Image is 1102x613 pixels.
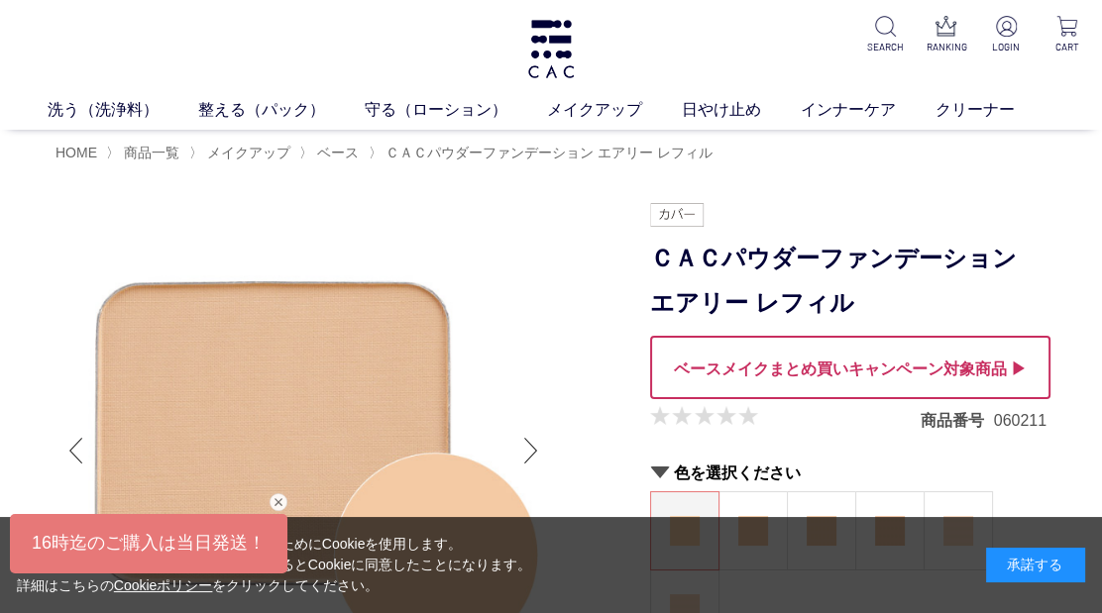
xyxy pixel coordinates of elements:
[924,491,993,570] dl: ピーチアイボリー
[866,40,905,54] p: SEARCH
[682,98,801,122] a: 日やけ止め
[925,492,992,569] a: ピーチアイボリー
[718,491,788,570] dl: マカダミアオークル
[124,145,179,160] span: 商品一覧
[650,491,719,570] dl: ココナッツオークル
[365,98,547,122] a: 守る（ローション）
[921,410,994,431] dt: 商品番号
[1047,16,1086,54] a: CART
[382,145,713,160] a: ＣＡＣパウダーファンデーション エアリー レフィル
[856,492,924,569] a: アーモンドオークル
[198,98,365,122] a: 整える（パック）
[114,577,213,593] a: Cookieポリシー
[787,491,856,570] dl: ヘーゼルオークル
[55,411,95,490] div: Previous slide
[927,40,965,54] p: RANKING
[1047,40,1086,54] p: CART
[207,145,290,160] span: メイクアップ
[313,145,359,160] a: ベース
[120,145,179,160] a: 商品一覧
[788,492,855,569] a: ヘーゼルオークル
[189,144,295,162] li: 〉
[719,492,787,569] a: マカダミアオークル
[317,145,359,160] span: ベース
[48,98,198,122] a: 洗う（洗浄料）
[299,144,364,162] li: 〉
[368,144,717,162] li: 〉
[55,145,97,160] a: HOME
[203,145,290,160] a: メイクアップ
[866,16,905,54] a: SEARCH
[106,144,184,162] li: 〉
[650,237,1047,326] h1: ＣＡＣパウダーファンデーション エアリー レフィル
[987,16,1026,54] a: LOGIN
[936,98,1054,122] a: クリーナー
[386,145,713,160] span: ＣＡＣパウダーファンデーション エアリー レフィル
[650,462,1047,483] h2: 色を選択ください
[801,98,936,122] a: インナーケア
[986,548,1085,582] div: 承諾する
[547,98,682,122] a: メイクアップ
[855,491,925,570] dl: アーモンドオークル
[987,40,1026,54] p: LOGIN
[525,20,577,78] img: logo
[927,16,965,54] a: RANKING
[650,203,704,227] img: カバー
[511,411,551,490] div: Next slide
[994,410,1047,431] dd: 060211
